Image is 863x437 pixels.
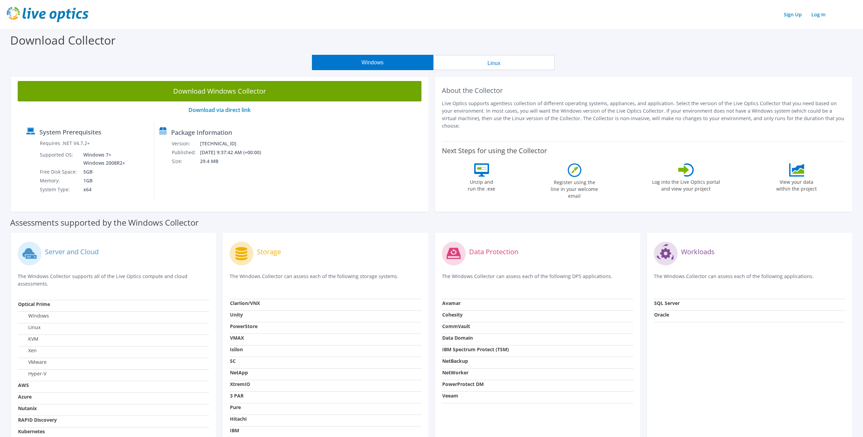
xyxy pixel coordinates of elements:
p: The Windows Collector can assess each of the following DPS applications. [442,273,633,287]
strong: Azure [18,393,32,400]
td: 5GB [78,167,127,176]
td: Size: [171,157,200,166]
td: Published: [171,148,200,157]
label: Hyper-V [18,370,46,377]
label: Data Protection [469,248,518,255]
strong: IBM Spectrum Protect (TSM) [442,346,509,353]
strong: IBM [230,427,239,434]
td: Supported OS: [39,150,78,167]
button: Windows [312,55,433,70]
strong: Avamar [442,300,461,306]
a: Download Windows Collector [18,81,421,101]
td: Version: [171,139,200,148]
button: Linux [433,55,555,70]
label: Workloads [681,248,715,255]
img: live_optics_svg.svg [7,7,88,22]
strong: CommVault [442,323,470,329]
strong: RAPID Discovery [18,417,57,423]
td: Windows 7+ Windows 2008R2+ [78,150,127,167]
strong: Cohesity [442,311,463,318]
strong: SQL Server [654,300,680,306]
label: Linux [18,324,40,331]
td: 29.4 MB [200,157,270,166]
a: Log In [808,10,829,19]
strong: Pure [230,404,241,410]
td: Memory: [39,176,78,185]
label: KVM [18,336,38,342]
td: [DATE] 9:37:42 AM (+00:00) [200,148,270,157]
label: Package Information [171,129,232,136]
p: The Windows Collector can assess each of the following storage systems. [230,273,421,287]
label: Unzip and run the .exe [466,177,497,192]
td: System Type: [39,185,78,194]
label: Storage [257,248,281,255]
strong: NetWorker [442,369,468,376]
strong: Veeam [442,392,458,399]
strong: Unity [230,311,243,318]
strong: 3 PAR [230,392,244,399]
strong: Hitachi [230,416,247,422]
label: Requires .NET V4.7.2+ [40,140,90,147]
strong: NetApp [230,369,248,376]
label: Windows [18,312,49,319]
a: Sign Up [780,10,805,19]
td: [TECHNICAL_ID] [200,139,270,148]
label: Register using the line in your welcome email [549,177,600,199]
strong: Optical Prime [18,301,50,307]
strong: AWS [18,382,29,388]
label: VMware [18,359,47,366]
strong: NetBackup [442,358,468,364]
strong: VMAX [230,335,244,341]
strong: Nutanix [18,405,37,411]
td: Free Disk Space: [39,167,78,176]
label: Download Collector [10,32,116,48]
label: Server and Cloud [45,248,99,255]
p: Live Optics supports agentless collection of different operating systems, appliances, and applica... [442,100,846,130]
strong: Isilon [230,346,243,353]
label: Next Steps for using the Collector [442,147,547,155]
label: System Prerequisites [39,129,101,135]
td: x64 [78,185,127,194]
strong: Oracle [654,311,669,318]
strong: Data Domain [442,335,473,341]
p: The Windows Collector can assess each of the following applications. [654,273,845,287]
strong: Clariion/VNX [230,300,260,306]
a: Download via direct link [188,106,251,114]
h2: About the Collector [442,86,846,95]
strong: PowerProtect DM [442,381,484,387]
strong: PowerStore [230,323,258,329]
label: View your data within the project [772,177,821,192]
label: Xen [18,347,37,354]
p: The Windows Collector supports all of the Live Optics compute and cloud assessments. [18,273,209,288]
label: Log into the Live Optics portal and view your project [652,177,720,192]
strong: SC [230,358,236,364]
strong: XtremIO [230,381,250,387]
label: Assessments supported by the Windows Collector [10,219,199,226]
strong: Kubernetes [18,428,45,435]
td: 1GB [78,176,127,185]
